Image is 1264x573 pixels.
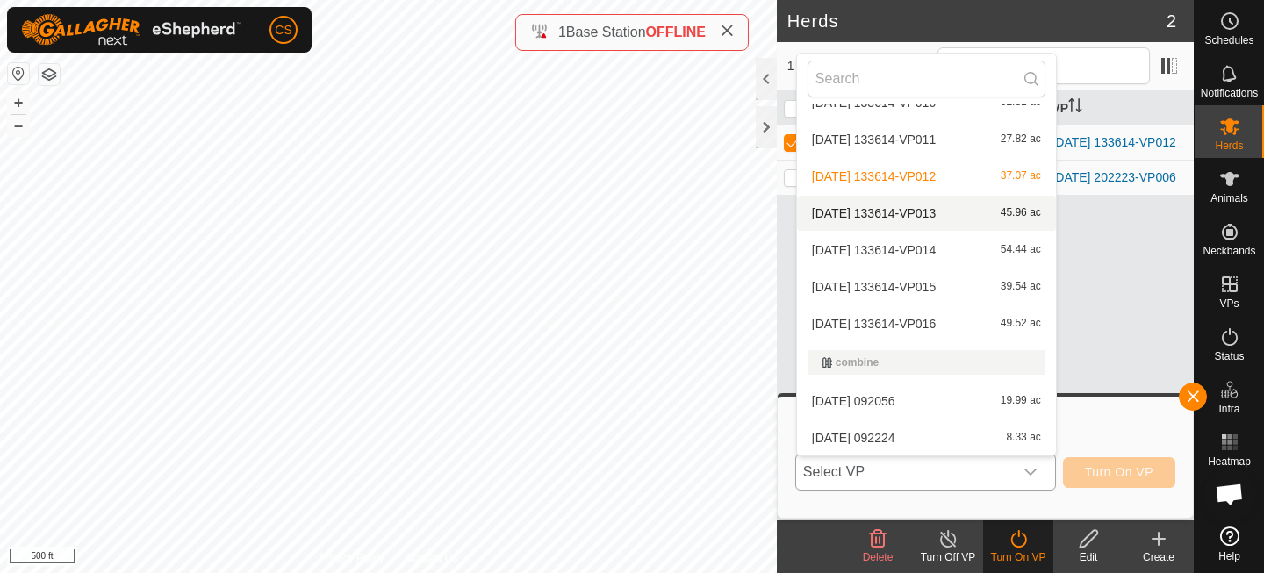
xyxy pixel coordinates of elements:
[1203,246,1255,256] span: Neckbands
[1167,8,1176,34] span: 2
[39,64,60,85] button: Map Layers
[812,133,936,146] span: [DATE] 133614-VP011
[1195,519,1264,569] a: Help
[1001,318,1041,330] span: 49.52 ac
[1210,193,1248,204] span: Animals
[812,170,936,183] span: [DATE] 133614-VP012
[1001,244,1041,256] span: 54.44 ac
[1201,88,1258,98] span: Notifications
[787,11,1167,32] h2: Herds
[937,47,1150,84] input: Search (S)
[1208,456,1251,467] span: Heatmap
[812,244,936,256] span: [DATE] 133614-VP014
[558,25,566,39] span: 1
[822,357,1031,368] div: combine
[8,63,29,84] button: Reset Map
[797,306,1056,341] li: 2025-05-23 133614-VP016
[812,281,936,293] span: [DATE] 133614-VP015
[797,159,1056,194] li: 2025-05-23 133614-VP012
[1006,432,1040,444] span: 8.33 ac
[812,207,936,219] span: [DATE] 133614-VP013
[8,115,29,136] button: –
[1063,457,1175,488] button: Turn On VP
[1215,140,1243,151] span: Herds
[8,92,29,113] button: +
[1085,465,1153,479] span: Turn On VP
[1218,404,1239,414] span: Infra
[808,61,1045,97] input: Search
[812,318,936,330] span: [DATE] 133614-VP016
[406,550,457,566] a: Contact Us
[797,383,1056,419] li: 2025-04-27 092056
[21,14,241,46] img: Gallagher Logo
[1001,395,1041,407] span: 19.99 ac
[1001,281,1041,293] span: 39.54 ac
[1218,551,1240,562] span: Help
[1013,455,1048,490] div: dropdown trigger
[797,196,1056,231] li: 2025-05-23 133614-VP013
[913,549,983,565] div: Turn Off VP
[1204,35,1253,46] span: Schedules
[1219,298,1239,309] span: VPs
[1068,101,1082,115] p-sorticon: Activate to sort
[1203,468,1256,520] div: Open chat
[812,395,895,407] span: [DATE] 092056
[863,551,894,563] span: Delete
[1214,351,1244,362] span: Status
[797,122,1056,157] li: 2025-05-23 133614-VP011
[1052,135,1175,149] a: [DATE] 133614-VP012
[1045,91,1194,125] th: VP
[1052,170,1175,184] a: [DATE] 202223-VP006
[796,455,1013,490] span: Select VP
[646,25,706,39] span: OFFLINE
[1124,549,1194,565] div: Create
[1001,133,1041,146] span: 27.82 ac
[812,432,895,444] span: [DATE] 092224
[319,550,384,566] a: Privacy Policy
[797,269,1056,304] li: 2025-05-23 133614-VP015
[1001,170,1041,183] span: 37.07 ac
[983,549,1053,565] div: Turn On VP
[797,420,1056,455] li: 2025-04-27 092224
[1001,207,1041,219] span: 45.96 ac
[1053,549,1124,565] div: Edit
[275,21,291,39] span: CS
[797,233,1056,268] li: 2025-05-23 133614-VP014
[566,25,646,39] span: Base Station
[787,57,937,75] span: 1 selected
